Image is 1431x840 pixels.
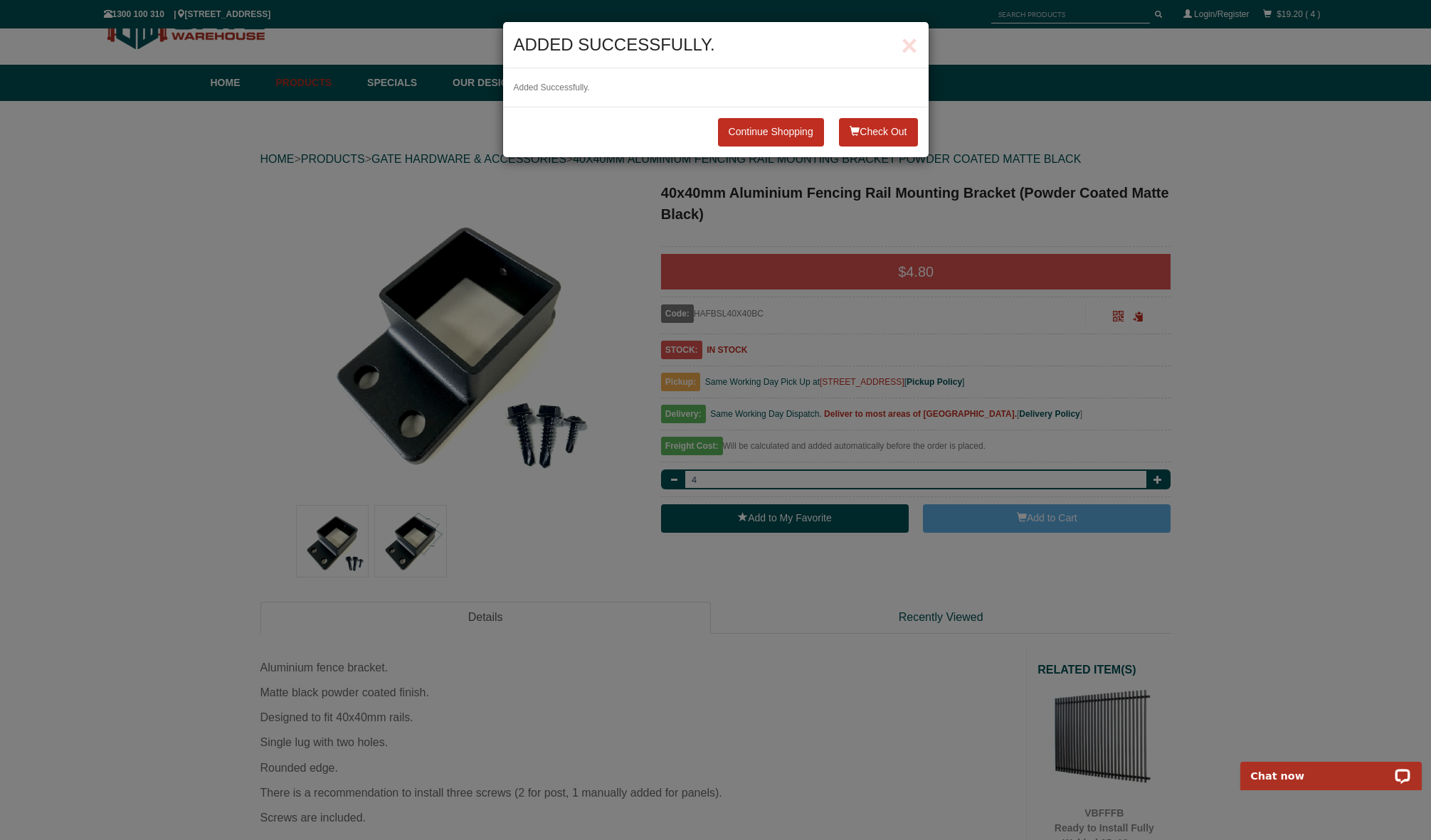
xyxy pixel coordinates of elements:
button: Check Out [839,118,917,147]
iframe: LiveChat chat widget [1231,745,1431,790]
button: Close [901,31,917,60]
h4: Added successfully. [514,33,918,57]
div: Added Successfully. [503,68,929,107]
span: × [901,30,917,61]
a: Close [718,118,824,147]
